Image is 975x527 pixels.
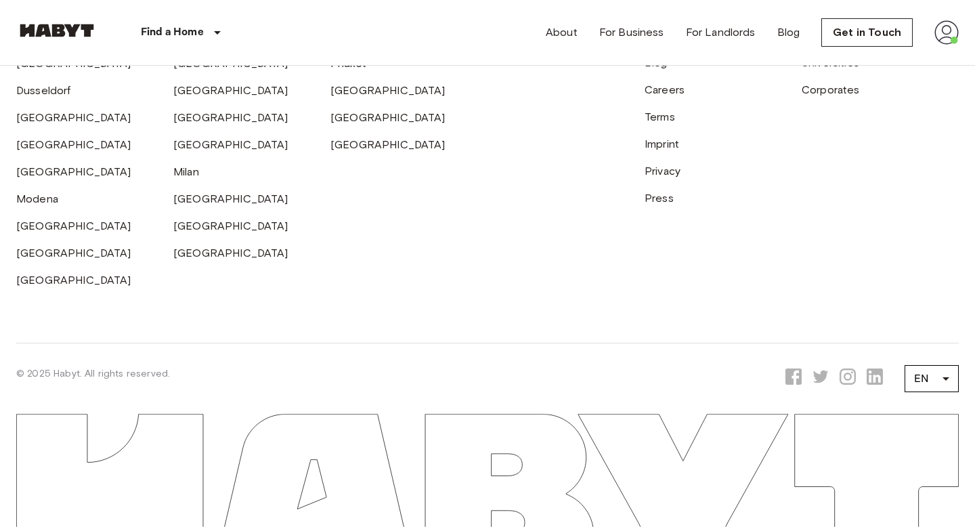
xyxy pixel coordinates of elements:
a: Privacy [645,165,680,177]
a: For Landlords [686,24,756,41]
a: [GEOGRAPHIC_DATA] [16,219,131,232]
a: [GEOGRAPHIC_DATA] [330,111,446,124]
a: [GEOGRAPHIC_DATA] [16,274,131,287]
span: © 2025 Habyt. All rights reserved. [16,368,170,379]
a: Dusseldorf [16,84,71,97]
a: [GEOGRAPHIC_DATA] [330,138,446,151]
a: [GEOGRAPHIC_DATA] [173,219,288,232]
div: EN [905,360,959,398]
a: [GEOGRAPHIC_DATA] [173,111,288,124]
a: [GEOGRAPHIC_DATA] [16,138,131,151]
a: [GEOGRAPHIC_DATA] [173,84,288,97]
a: Imprint [645,138,679,150]
img: avatar [934,20,959,45]
a: Milan [173,165,199,178]
a: Corporates [802,83,860,96]
a: [GEOGRAPHIC_DATA] [173,138,288,151]
a: [GEOGRAPHIC_DATA] [330,84,446,97]
a: Get in Touch [821,18,913,47]
a: Blog [777,24,800,41]
img: Habyt [16,24,97,37]
a: For Business [599,24,664,41]
a: Press [645,192,674,205]
a: Terms [645,110,675,123]
a: [GEOGRAPHIC_DATA] [173,192,288,205]
a: [GEOGRAPHIC_DATA] [16,165,131,178]
a: [GEOGRAPHIC_DATA] [16,247,131,259]
p: Find a Home [141,24,204,41]
a: Careers [645,83,685,96]
a: Modena [16,192,58,205]
a: About [546,24,578,41]
a: [GEOGRAPHIC_DATA] [16,111,131,124]
a: [GEOGRAPHIC_DATA] [173,247,288,259]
